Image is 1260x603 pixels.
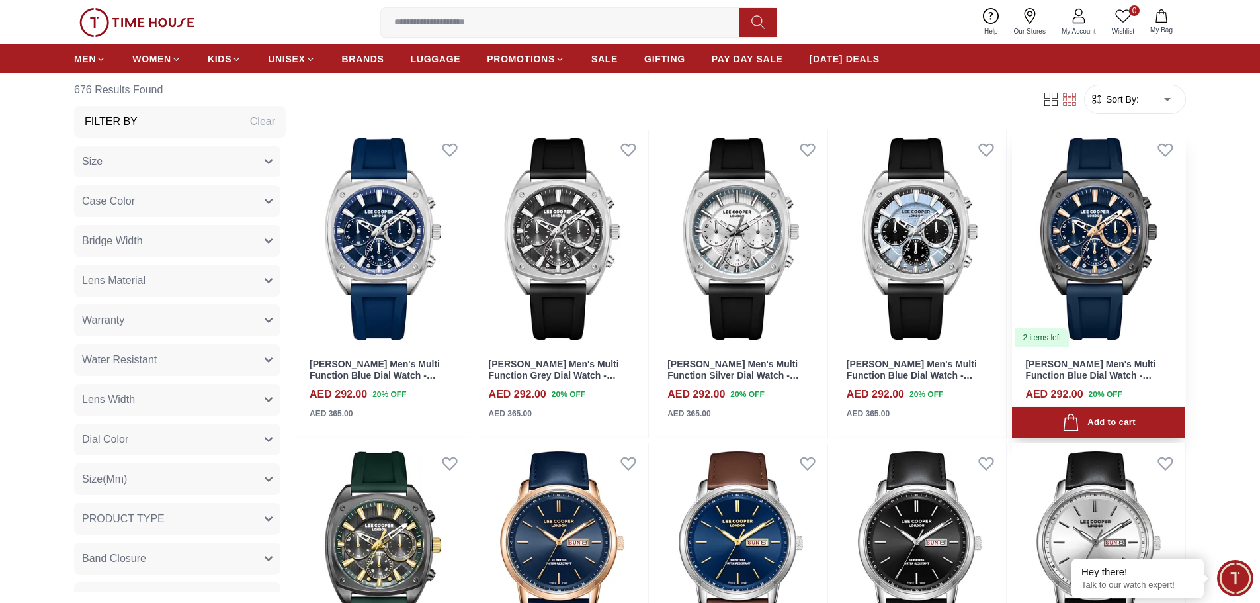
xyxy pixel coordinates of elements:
a: BRANDS [342,47,384,71]
button: Water Resistant [74,344,280,376]
span: 20 % OFF [372,389,406,400]
button: PRODUCT TYPE [74,503,280,535]
span: Size(Mm) [82,471,127,487]
img: Lee Cooper Men's Multi Function Blue Dial Watch - LC08237.301 [833,130,1007,348]
span: SALE [591,52,618,66]
h4: AED 292.00 [489,387,546,402]
a: UNISEX [268,47,315,71]
a: WOMEN [132,47,181,71]
span: Wishlist [1107,26,1140,36]
a: SALE [591,47,618,71]
button: Case Color [74,185,280,217]
img: Lee Cooper Men's Multi Function Blue Dial Watch - LC08237.099 [1012,130,1185,348]
div: Chat Widget [1217,560,1253,596]
button: Lens Material [74,265,280,297]
button: Size(Mm) [74,463,280,495]
button: Bridge Width [74,225,280,257]
span: PAY DAY SALE [712,52,783,66]
span: Help [979,26,1003,36]
span: 0 [1129,5,1140,16]
span: Bridge Width [82,233,143,249]
span: 20 % OFF [730,389,764,400]
span: Lens Material [82,273,146,289]
button: Sort By: [1090,93,1139,106]
span: UNISEX [268,52,305,66]
span: Water Resistant [82,352,157,368]
h6: 676 Results Found [74,74,286,106]
div: AED 365.00 [667,408,710,420]
h4: AED 292.00 [1025,387,1083,402]
span: Case Color [82,193,135,209]
a: GIFTING [644,47,685,71]
span: BRANDS [342,52,384,66]
a: KIDS [208,47,241,71]
button: Dial Color [74,424,280,455]
a: [PERSON_NAME] Men's Multi Function Blue Dial Watch - LC08237.099 [1025,359,1155,392]
span: My Account [1056,26,1101,36]
button: Warranty [74,304,280,336]
img: ... [79,8,194,37]
span: Dial Color [82,432,128,447]
button: Add to cart [1012,407,1185,438]
p: Talk to our watch expert! [1081,580,1194,591]
span: MEN [74,52,96,66]
span: WOMEN [132,52,171,66]
h4: AED 292.00 [667,387,725,402]
a: MEN [74,47,106,71]
h4: AED 292.00 [847,387,904,402]
img: Lee Cooper Men's Multi Function Blue Dial Watch - LC08237.399 [296,130,470,348]
div: AED 365.00 [847,408,890,420]
div: 2 items left [1015,328,1069,347]
a: LUGGAGE [411,47,461,71]
span: GIFTING [644,52,685,66]
span: Band Closure [82,551,146,567]
span: [DATE] DEALS [810,52,880,66]
span: PRODUCT TYPE [82,511,165,527]
a: [DATE] DEALS [810,47,880,71]
button: My Bag [1142,7,1181,38]
a: PROMOTIONS [487,47,565,71]
span: 20 % OFF [1089,389,1122,400]
div: Add to cart [1062,414,1136,432]
span: 20 % OFF [909,389,943,400]
a: 0Wishlist [1104,5,1142,39]
button: Size [74,146,280,177]
a: [PERSON_NAME] Men's Multi Function Blue Dial Watch - LC08237.399 [310,359,440,392]
span: Our Stores [1009,26,1051,36]
a: [PERSON_NAME] Men's Multi Function Grey Dial Watch - LC08237.361 [489,359,619,392]
span: PROMOTIONS [487,52,555,66]
div: AED 365.00 [310,408,353,420]
a: Our Stores [1006,5,1054,39]
a: Lee Cooper Men's Multi Function Blue Dial Watch - LC08237.0992 items left [1012,130,1185,348]
span: Sort By: [1103,93,1139,106]
span: KIDS [208,52,231,66]
h3: Filter By [85,114,138,130]
img: Lee Cooper Men's Multi Function Grey Dial Watch - LC08237.361 [476,130,649,348]
span: Warranty [82,312,124,328]
span: LUGGAGE [411,52,461,66]
h4: AED 292.00 [310,387,367,402]
div: Hey there! [1081,565,1194,579]
span: 20 % OFF [552,389,585,400]
span: Size [82,154,103,169]
img: Lee Cooper Men's Multi Function Silver Dial Watch - LC08237.331 [654,130,827,348]
button: Lens Width [74,384,280,416]
span: My Bag [1145,25,1178,35]
div: Clear [250,114,275,130]
button: Band Closure [74,543,280,575]
a: [PERSON_NAME] Men's Multi Function Blue Dial Watch - LC08237.301 [847,359,977,392]
span: Lens Width [82,392,135,408]
div: AED 365.00 [489,408,532,420]
a: [PERSON_NAME] Men's Multi Function Silver Dial Watch - LC08237.331 [667,359,799,392]
a: PAY DAY SALE [712,47,783,71]
a: Help [976,5,1006,39]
